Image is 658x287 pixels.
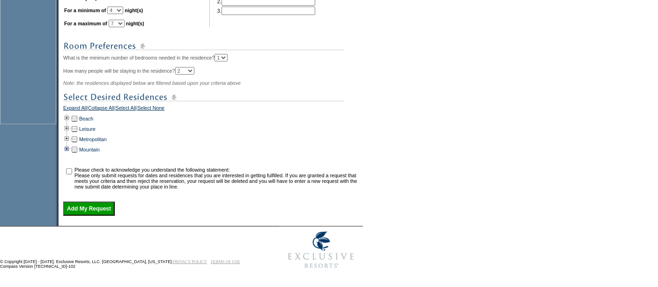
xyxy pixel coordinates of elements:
a: Expand All [63,105,87,113]
img: Exclusive Resorts [279,227,363,273]
a: TERMS OF USE [211,259,240,264]
a: Metropolitan [79,136,107,142]
b: night(s) [125,8,143,13]
a: PRIVACY POLICY [173,259,207,264]
td: Please check to acknowledge you understand the following statement: Please only submit requests f... [74,167,360,189]
a: Select All [116,105,136,113]
div: | | | [63,105,361,113]
b: For a maximum of [64,21,107,26]
b: night(s) [126,21,144,26]
a: Collapse All [88,105,114,113]
img: subTtlRoomPreferences.gif [63,40,344,52]
a: Select None [137,105,164,113]
a: Mountain [79,147,100,152]
input: Add My Request [63,202,115,216]
span: Note: the residences displayed below are filtered based upon your criteria above [63,80,241,86]
td: 3. [217,7,315,15]
b: For a minimum of [64,8,106,13]
a: Leisure [79,126,96,132]
a: Beach [79,116,93,121]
